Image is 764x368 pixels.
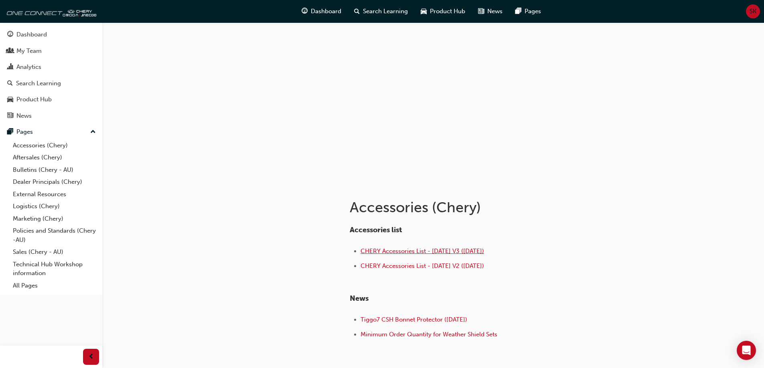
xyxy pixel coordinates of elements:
[10,225,99,246] a: Policies and Standards (Chery -AU)
[478,6,484,16] span: news-icon
[350,199,613,216] h1: Accessories (Chery)
[487,7,503,16] span: News
[3,109,99,123] a: News
[88,352,94,362] span: prev-icon
[4,3,96,19] img: oneconnect
[3,125,99,139] button: Pages
[750,7,756,16] span: SK
[361,247,484,255] a: CHERY Accessories List - [DATE] V3 ([DATE])
[10,164,99,176] a: Bulletins (Chery - AU)
[10,246,99,258] a: Sales (Chery - AU)
[302,6,308,16] span: guage-icon
[10,200,99,213] a: Logistics (Chery)
[525,7,541,16] span: Pages
[16,46,42,56] div: My Team
[16,79,61,88] div: Search Learning
[350,225,402,234] span: Accessories list
[16,111,32,121] div: News
[3,26,99,125] button: DashboardMy TeamAnalyticsSearch LearningProduct HubNews
[509,3,547,20] a: pages-iconPages
[3,44,99,58] a: My Team
[10,176,99,188] a: Dealer Principals (Chery)
[295,3,348,20] a: guage-iconDashboard
[16,62,41,72] div: Analytics
[3,92,99,107] a: Product Hub
[363,7,408,16] span: Search Learning
[414,3,472,20] a: car-iconProduct Hub
[746,4,760,18] button: SK
[311,7,341,16] span: Dashboard
[7,48,13,55] span: people-icon
[430,7,465,16] span: Product Hub
[3,60,99,74] a: Analytics
[16,95,52,104] div: Product Hub
[421,6,427,16] span: car-icon
[16,30,47,39] div: Dashboard
[10,258,99,280] a: Technical Hub Workshop information
[7,129,13,136] span: pages-icon
[7,96,13,103] span: car-icon
[348,3,414,20] a: search-iconSearch Learning
[10,151,99,164] a: Aftersales (Chery)
[10,139,99,152] a: Accessories (Chery)
[361,262,484,269] a: CHERY Accessories List - [DATE] V2 ([DATE])
[10,280,99,292] a: All Pages
[361,316,467,323] a: Tiggo7 CSH Bonnet Protector ([DATE])
[350,294,369,303] span: News
[10,213,99,225] a: Marketing (Chery)
[3,76,99,91] a: Search Learning
[7,80,13,87] span: search-icon
[7,31,13,38] span: guage-icon
[7,113,13,120] span: news-icon
[361,331,497,338] a: Minimum Order Quantity for Weather Shield Sets
[3,27,99,42] a: Dashboard
[354,6,360,16] span: search-icon
[737,341,756,360] div: Open Intercom Messenger
[10,188,99,201] a: External Resources
[515,6,521,16] span: pages-icon
[16,127,33,137] div: Pages
[472,3,509,20] a: news-iconNews
[7,64,13,71] span: chart-icon
[90,127,96,137] span: up-icon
